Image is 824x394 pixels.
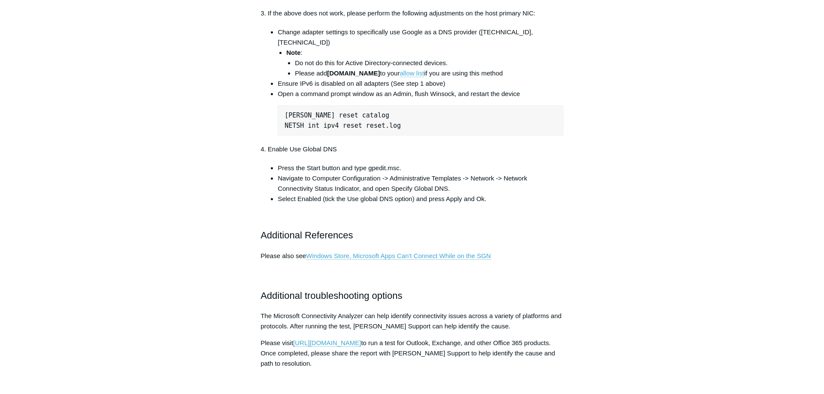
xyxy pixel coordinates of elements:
[261,144,563,154] p: 4. Enable Use Global DNS
[278,78,563,89] li: Ensure IPv6 is disabled on all adapters (See step 1 above)
[293,339,361,347] a: [URL][DOMAIN_NAME]
[261,338,563,369] p: Please visit to run a test for Outlook, Exchange, and other Office 365 products. Once completed, ...
[261,311,563,331] p: The Microsoft Connectivity Analyzer can help identify connectivity issues across a variety of pla...
[286,48,563,78] li: :
[261,213,563,243] h2: Additional References
[306,252,491,260] a: Windows Store, Microsoft Apps Can't Connect While on the SGN
[278,173,563,194] li: Navigate to Computer Configuration -> Administrative Templates -> Network -> Network Connectivity...
[261,288,563,303] h2: Additional troubleshooting options
[295,68,563,78] li: Please add to your if you are using this method
[261,8,563,18] p: 3. If the above does not work, please perform the following adjustments on the host primary NIC:
[278,105,563,135] pre: [PERSON_NAME] reset catalog NETSH int ipv4 reset reset.log
[286,49,300,56] strong: Note
[278,194,563,204] li: Select Enabled (tick the Use global DNS option) and press Apply and Ok.
[327,69,380,77] strong: [DOMAIN_NAME]
[400,69,424,77] a: allow list
[261,251,563,282] p: Please also see
[278,163,563,173] li: Press the Start button and type gpedit.msc.
[295,58,563,68] li: Do not do this for Active Directory-connected devices.
[278,27,563,78] li: Change adapter settings to specifically use Google as a DNS provider ([TECHNICAL_ID], [TECHNICAL_...
[278,89,563,135] li: Open a command prompt window as an Admin, flush Winsock, and restart the device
